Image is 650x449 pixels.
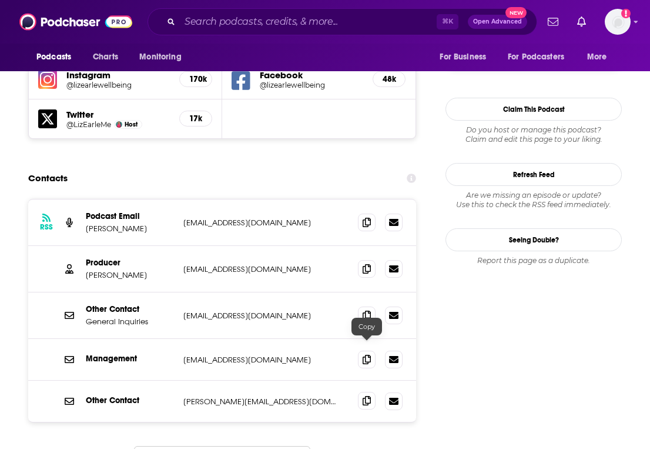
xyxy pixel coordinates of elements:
[86,395,174,405] p: Other Contact
[351,318,382,335] div: Copy
[86,304,174,314] p: Other Contact
[473,19,522,25] span: Open Advanced
[86,354,174,364] p: Management
[66,81,170,89] a: @lizearlewellbeing
[572,12,591,32] a: Show notifications dropdown
[431,46,501,68] button: open menu
[86,317,174,327] p: General Inquiries
[508,49,564,65] span: For Podcasters
[183,264,339,274] p: [EMAIL_ADDRESS][DOMAIN_NAME]
[183,355,339,365] p: [EMAIL_ADDRESS][DOMAIN_NAME]
[260,69,363,81] h5: Facebook
[445,256,622,265] div: Report this page as a duplicate.
[125,121,138,128] span: Host
[131,46,196,68] button: open menu
[621,9,631,18] svg: Add a profile image
[445,98,622,121] button: Claim This Podcast
[468,15,527,29] button: Open AdvancedNew
[183,311,339,321] p: [EMAIL_ADDRESS][DOMAIN_NAME]
[86,270,174,280] p: [PERSON_NAME]
[116,121,122,128] img: Liz Earle
[445,125,622,144] div: Claim and edit this page to your liking.
[139,49,181,65] span: Monitoring
[183,218,339,228] p: [EMAIL_ADDRESS][DOMAIN_NAME]
[445,125,622,135] span: Do you host or manage this podcast?
[605,9,631,35] span: Logged in as alignPR
[28,46,86,68] button: open menu
[66,69,170,81] h5: Instagram
[66,120,111,129] a: @LizEarleMe
[180,12,437,31] input: Search podcasts, credits, & more...
[189,74,202,84] h5: 170k
[19,11,132,33] img: Podchaser - Follow, Share and Rate Podcasts
[28,167,68,189] h2: Contacts
[500,46,581,68] button: open menu
[38,70,57,89] img: iconImage
[93,49,118,65] span: Charts
[148,8,537,35] div: Search podcasts, credits, & more...
[86,224,174,234] p: [PERSON_NAME]
[383,74,396,84] h5: 48k
[440,49,486,65] span: For Business
[605,9,631,35] button: Show profile menu
[543,12,563,32] a: Show notifications dropdown
[40,222,53,232] h3: RSS
[66,109,170,120] h5: Twitter
[445,228,622,251] a: Seeing Double?
[605,9,631,35] img: User Profile
[36,49,71,65] span: Podcasts
[85,46,125,68] a: Charts
[183,397,339,407] p: [PERSON_NAME][EMAIL_ADDRESS][DOMAIN_NAME]
[86,258,174,268] p: Producer
[86,211,174,221] p: Podcast Email
[437,14,458,29] span: ⌘ K
[260,81,363,89] a: @lizearlewellbeing
[579,46,622,68] button: open menu
[445,163,622,186] button: Refresh Feed
[445,191,622,209] div: Are we missing an episode or update? Use this to check the RSS feed immediately.
[189,114,202,124] h5: 17k
[505,7,527,18] span: New
[587,49,607,65] span: More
